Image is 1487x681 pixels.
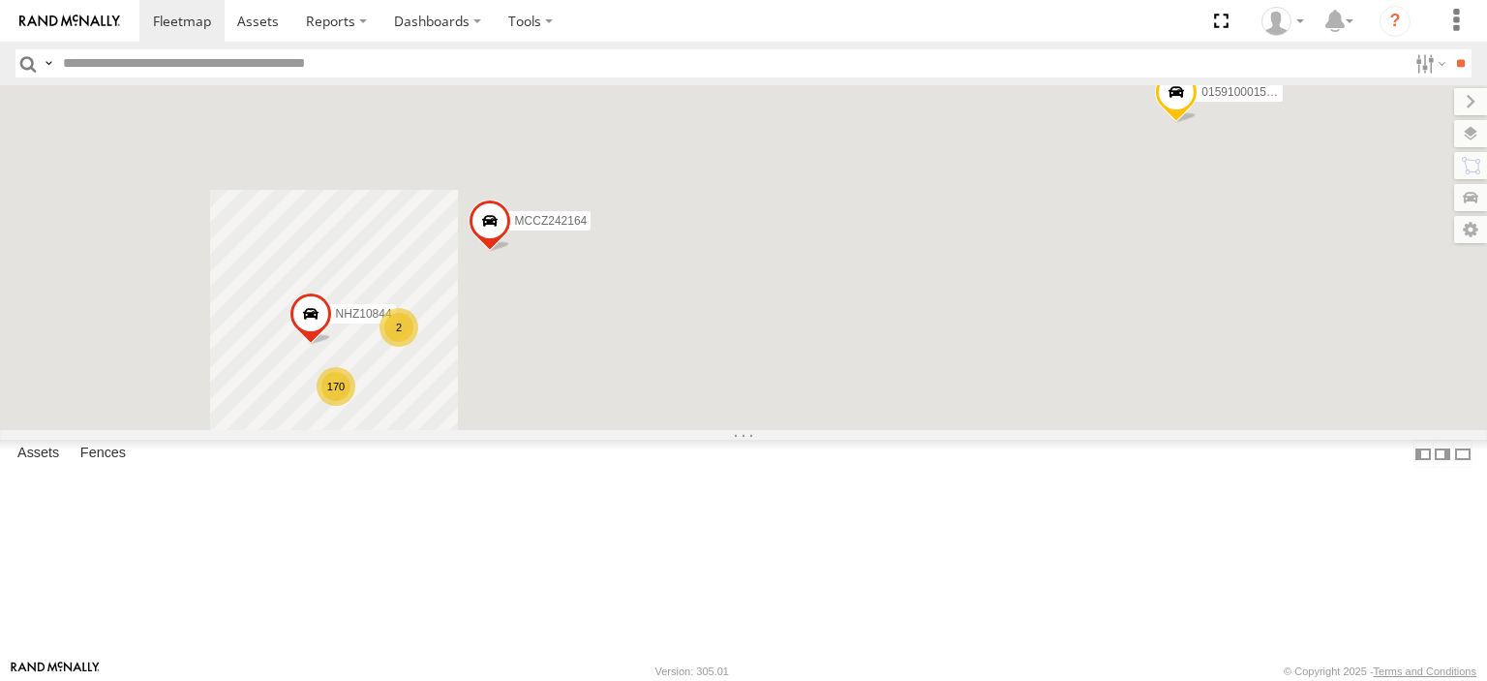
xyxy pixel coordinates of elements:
[1201,85,1298,99] span: 015910001545733
[71,441,136,468] label: Fences
[11,662,100,681] a: Visit our Website
[1433,440,1452,468] label: Dock Summary Table to the Right
[1413,440,1433,468] label: Dock Summary Table to the Left
[1255,7,1311,36] div: Zulema McIntosch
[379,308,418,347] div: 2
[1284,666,1476,677] div: © Copyright 2025 -
[8,441,69,468] label: Assets
[1453,440,1472,468] label: Hide Summary Table
[1454,216,1487,243] label: Map Settings
[336,307,392,321] span: NHZ10844
[1380,6,1411,37] i: ?
[41,49,56,77] label: Search Query
[19,15,120,28] img: rand-logo.svg
[1408,49,1449,77] label: Search Filter Options
[317,367,355,406] div: 170
[515,214,588,228] span: MCCZ242164
[1374,666,1476,677] a: Terms and Conditions
[655,666,729,677] div: Version: 305.01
